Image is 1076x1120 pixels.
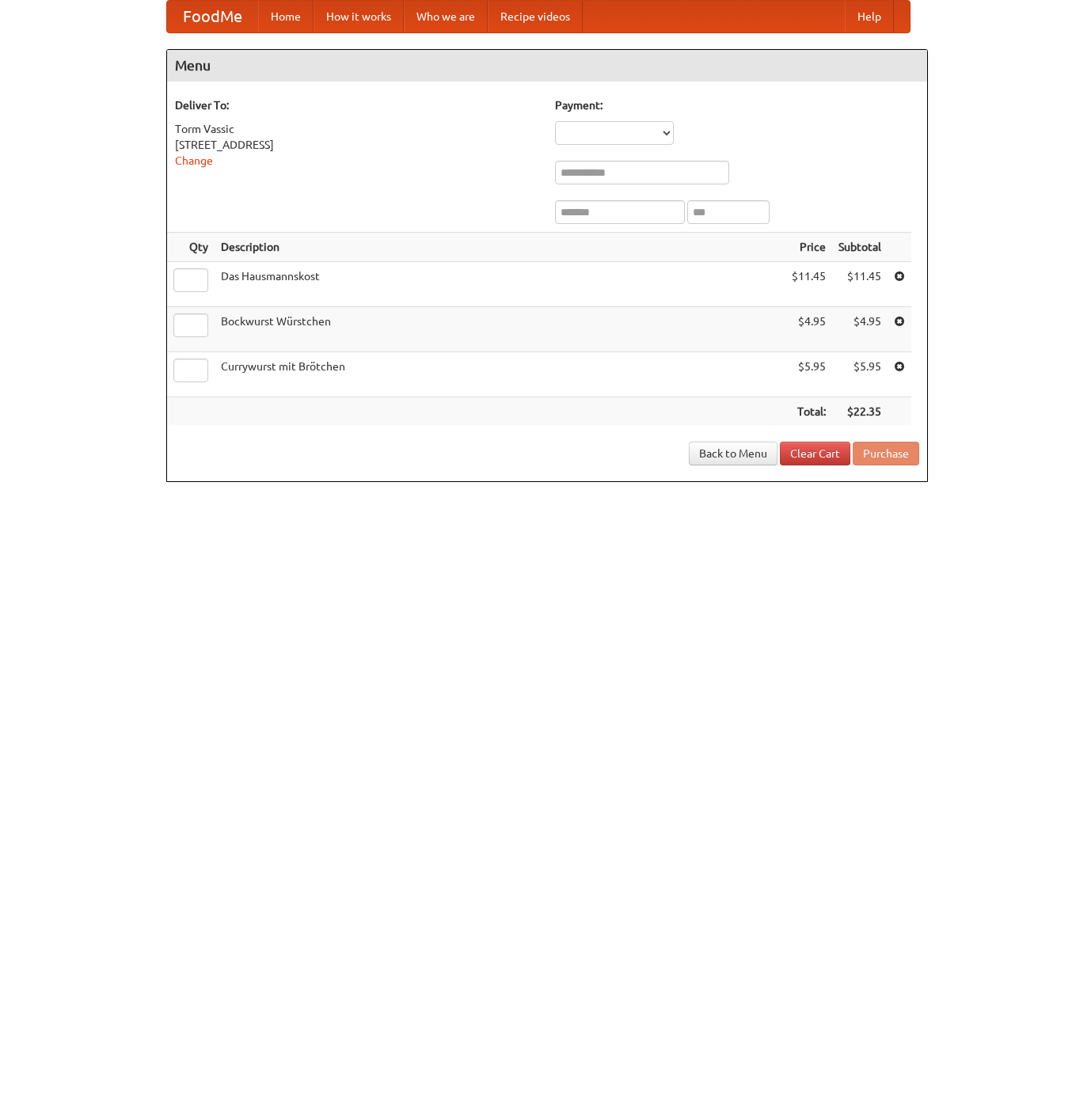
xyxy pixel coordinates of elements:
[785,233,832,262] th: Price
[175,121,539,137] div: Torm Vassic
[832,307,888,352] td: $4.95
[215,262,785,307] td: Das Hausmannskost
[785,262,832,307] td: $11.45
[780,442,850,465] a: Clear Cart
[785,307,832,352] td: $4.95
[258,1,314,32] a: Home
[175,137,539,153] div: [STREET_ADDRESS]
[215,233,785,262] th: Description
[555,97,919,113] h5: Payment:
[832,262,888,307] td: $11.45
[832,233,888,262] th: Subtotal
[832,352,888,397] td: $5.95
[314,1,404,32] a: How it works
[832,397,888,427] th: $22.35
[404,1,488,32] a: Who we are
[167,233,215,262] th: Qty
[175,154,213,167] a: Change
[215,307,785,352] td: Bockwurst Würstchen
[488,1,583,32] a: Recipe videos
[215,352,785,397] td: Currywurst mit Brötchen
[785,397,832,427] th: Total:
[845,1,894,32] a: Help
[689,442,778,465] a: Back to Menu
[175,97,539,113] h5: Deliver To:
[167,1,258,32] a: FoodMe
[167,50,927,82] h4: Menu
[785,352,832,397] td: $5.95
[853,442,919,465] button: Purchase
